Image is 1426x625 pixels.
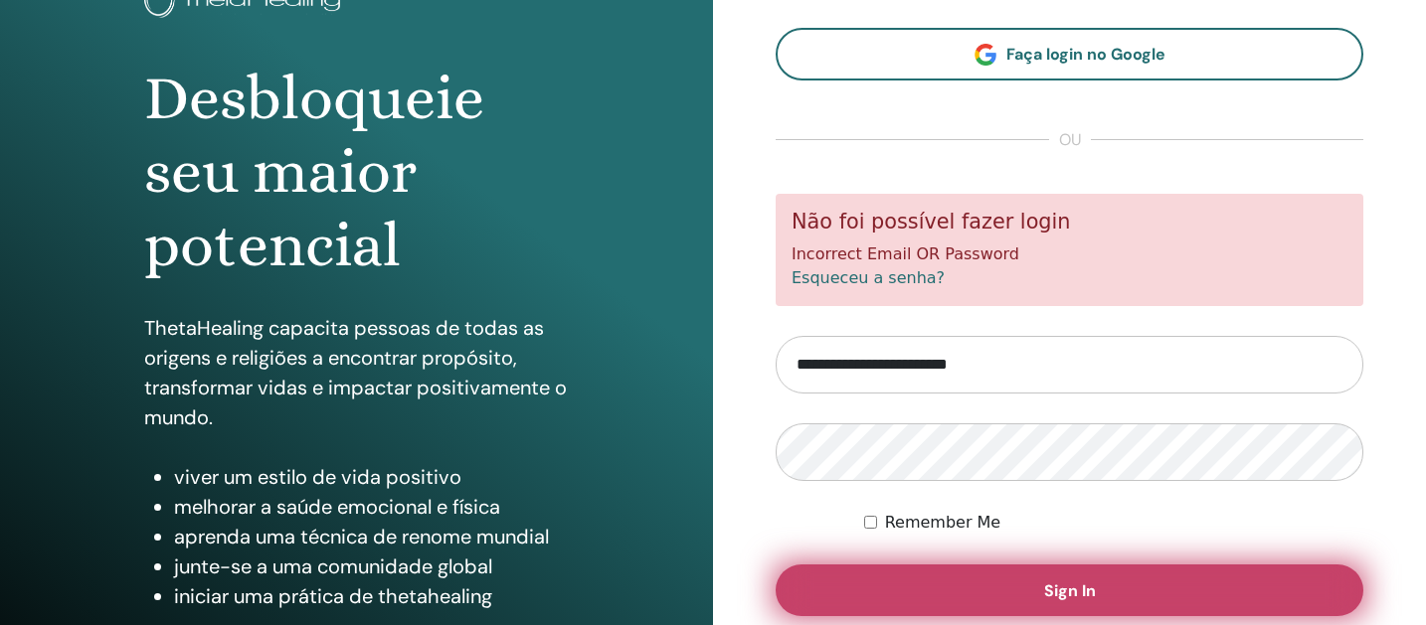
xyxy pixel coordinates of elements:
[1006,44,1165,65] span: Faça login no Google
[1049,128,1091,152] span: ou
[144,313,570,432] p: ThetaHealing capacita pessoas de todas as origens e religiões a encontrar propósito, transformar ...
[174,581,570,611] li: iniciar uma prática de thetahealing
[864,511,1363,535] div: Keep me authenticated indefinitely or until I manually logout
[174,492,570,522] li: melhorar a saúde emocional e física
[776,564,1363,616] button: Sign In
[885,511,1001,535] label: Remember Me
[776,28,1363,80] a: Faça login no Google
[174,551,570,581] li: junte-se a uma comunidade global
[174,522,570,551] li: aprenda uma técnica de renome mundial
[174,462,570,492] li: viver um estilo de vida positivo
[776,194,1363,306] div: Incorrect Email OR Password
[1044,580,1096,601] span: Sign In
[792,268,945,287] a: Esqueceu a senha?
[144,62,570,283] h1: Desbloqueie seu maior potencial
[792,210,1347,234] h5: Não foi possível fazer login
